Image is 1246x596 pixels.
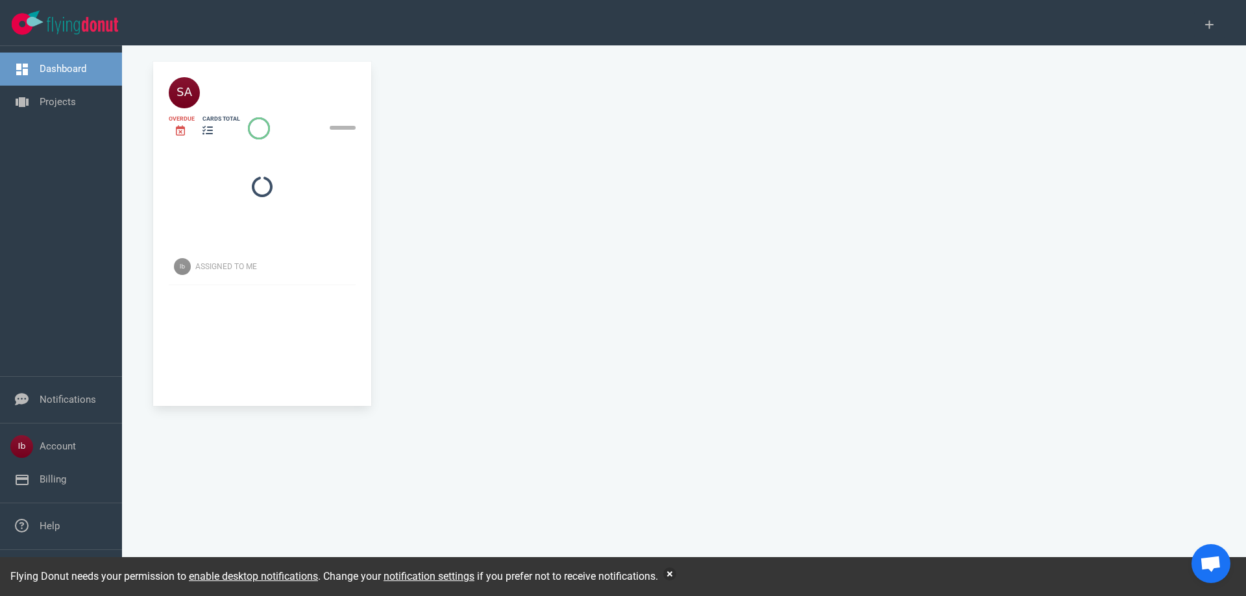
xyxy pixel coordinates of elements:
[195,261,363,272] div: Assigned To Me
[384,570,474,582] a: notification settings
[10,570,318,582] span: Flying Donut needs your permission to
[169,115,195,123] div: Overdue
[1191,544,1230,583] div: Open de chat
[40,473,66,485] a: Billing
[40,520,60,532] a: Help
[169,77,200,108] img: 40
[47,17,118,34] img: Flying Donut text logo
[40,63,86,75] a: Dashboard
[318,570,658,582] span: . Change your if you prefer not to receive notifications.
[189,570,318,582] a: enable desktop notifications
[202,115,240,123] div: cards total
[174,258,191,275] img: Avatar
[40,394,96,405] a: Notifications
[40,440,76,452] a: Account
[40,96,76,108] a: Projects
